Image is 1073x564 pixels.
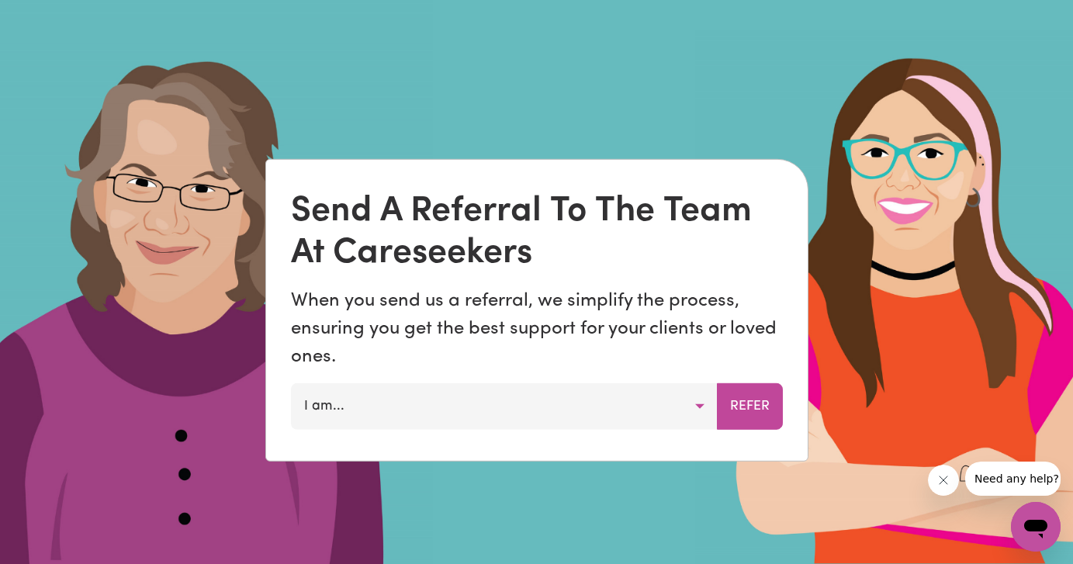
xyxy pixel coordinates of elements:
[717,383,783,430] button: Refer
[291,191,783,275] div: Send A Referral To The Team At Careseekers
[965,462,1061,496] iframe: Message from company
[291,383,718,430] button: I am...
[1011,502,1061,552] iframe: Button to launch messaging window
[291,287,783,371] p: When you send us a referral, we simplify the process, ensuring you get the best support for your ...
[928,465,959,496] iframe: Close message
